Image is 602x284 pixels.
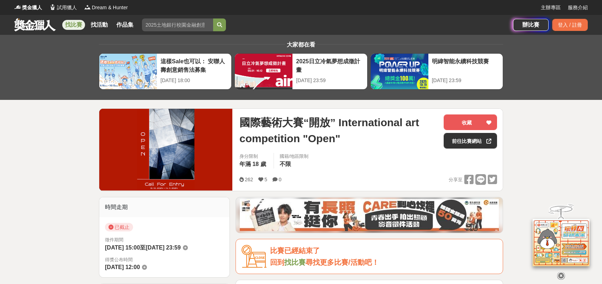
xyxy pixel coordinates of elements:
[22,4,42,11] span: 獎金獵人
[541,4,561,11] a: 主辦專區
[280,161,291,167] span: 不限
[444,133,497,149] a: 前往比賽網站
[270,258,284,266] span: 回到
[49,4,56,11] img: Logo
[99,53,232,90] a: 這樣Sale也可以： 安聯人壽創意銷售法募集[DATE] 18:00
[242,245,266,268] img: Icon
[146,245,180,251] span: [DATE] 23:59
[105,256,224,263] span: 得獎公布時間
[296,77,363,84] div: [DATE] 23:59
[264,177,267,182] span: 5
[99,109,232,191] img: Cover Image
[84,4,128,11] a: LogoDream & Hunter
[239,153,268,160] div: 身分限制
[14,4,21,11] img: Logo
[84,4,91,11] img: Logo
[552,19,588,31] div: 登入 / 註冊
[240,199,499,231] img: 35ad34ac-3361-4bcf-919e-8d747461931d.jpg
[280,153,309,160] div: 國籍/地區限制
[49,4,77,11] a: Logo試用獵人
[245,177,253,182] span: 262
[92,4,128,11] span: Dream & Hunter
[444,114,497,130] button: 收藏
[270,245,497,257] div: 比賽已經結束了
[513,19,549,31] a: 辦比賽
[568,4,588,11] a: 服務介紹
[113,20,136,30] a: 作品集
[160,57,228,73] div: 這樣Sale也可以： 安聯人壽創意銷售法募集
[284,258,306,266] a: 找比賽
[105,223,133,231] span: 已截止
[88,20,111,30] a: 找活動
[432,77,499,84] div: [DATE] 23:59
[533,219,590,266] img: d2146d9a-e6f6-4337-9592-8cefde37ba6b.png
[234,53,367,90] a: 2025日立冷氣夢想成徵計畫[DATE] 23:59
[279,177,281,182] span: 0
[285,42,317,48] span: 大家都在看
[449,175,463,185] span: 分享至
[105,237,123,242] span: 徵件期間
[160,77,228,84] div: [DATE] 18:00
[14,4,42,11] a: Logo獎金獵人
[296,57,363,73] div: 2025日立冷氣夢想成徵計畫
[62,20,85,30] a: 找比賽
[142,18,213,31] input: 2025土地銀行校園金融創意挑戰賽：從你出發 開啟智慧金融新頁
[99,197,229,217] div: 時間走期
[239,114,438,146] span: 國際藝術大賽“開放” International art competition "Open"
[306,258,379,266] span: 尋找更多比賽/活動吧！
[105,245,140,251] span: [DATE] 15:00
[57,4,77,11] span: 試用獵人
[239,161,266,167] span: 年滿 18 歲
[105,264,140,270] span: [DATE] 12:00
[370,53,503,90] a: 明緯智能永續科技競賽[DATE] 23:59
[432,57,499,73] div: 明緯智能永續科技競賽
[140,245,146,251] span: 至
